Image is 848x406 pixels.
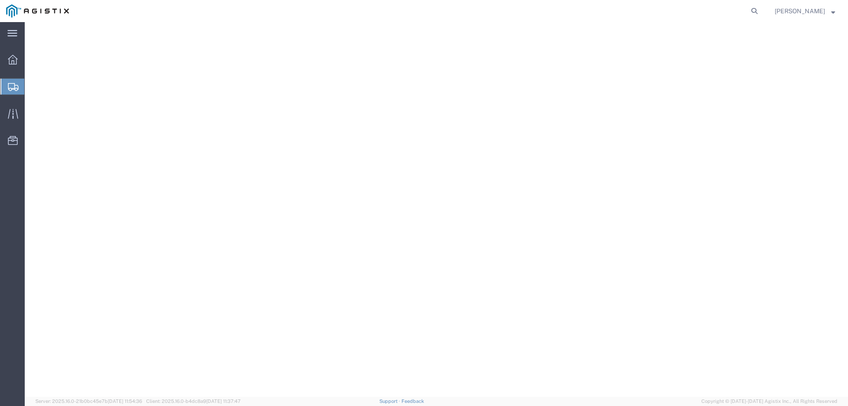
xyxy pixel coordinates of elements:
span: Billy Lo [775,6,825,16]
span: Client: 2025.16.0-b4dc8a9 [146,398,241,404]
img: logo [6,4,69,18]
iframe: FS Legacy Container [25,22,848,397]
span: [DATE] 11:54:36 [108,398,142,404]
span: Copyright © [DATE]-[DATE] Agistix Inc., All Rights Reserved [701,398,837,405]
a: Support [379,398,401,404]
button: [PERSON_NAME] [774,6,836,16]
span: Server: 2025.16.0-21b0bc45e7b [35,398,142,404]
span: [DATE] 11:37:47 [206,398,241,404]
a: Feedback [401,398,424,404]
